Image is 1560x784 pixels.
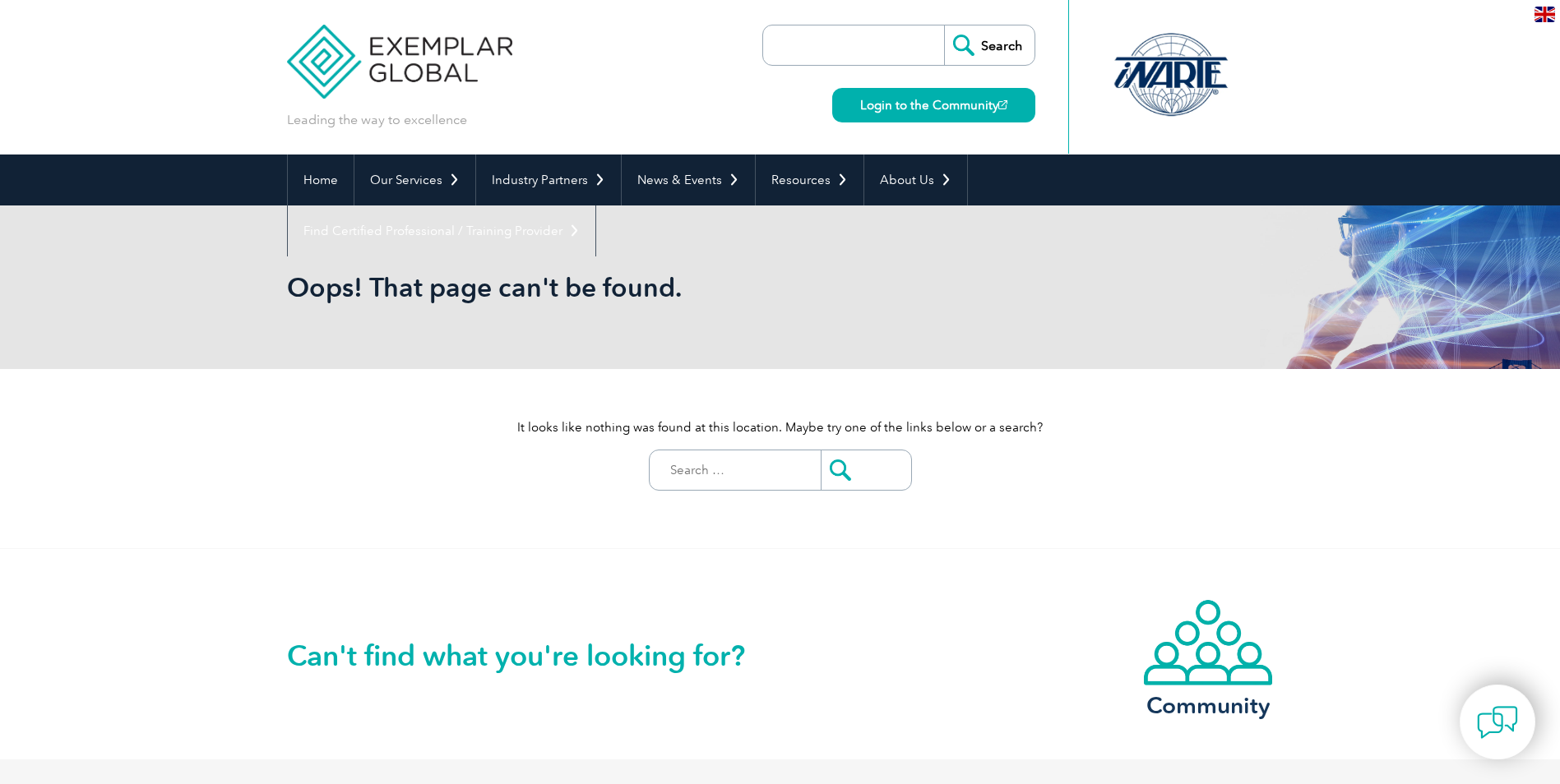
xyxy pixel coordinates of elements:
input: Search [944,25,1035,65]
a: Home [288,154,354,205]
img: en [1535,7,1555,22]
a: Industry Partners [476,154,621,205]
img: open_square.png [998,100,1007,109]
img: contact-chat.png [1477,702,1518,743]
img: icon-community.webp [1142,598,1274,687]
p: Leading the way to excellence [287,111,467,129]
a: Find Certified Professional / Training Provider [288,205,595,256]
a: About Us [864,154,967,205]
a: Our Services [354,154,475,205]
a: Resources [756,154,863,205]
h1: Oops! That page can't be found. [287,271,919,303]
a: News & Events [622,154,755,205]
h3: Community [1142,695,1274,716]
a: Login to the Community [832,88,1035,122]
a: Community [1142,598,1274,716]
input: Submit [821,450,911,490]
h2: Can't find what you're looking for? [287,643,780,669]
p: It looks like nothing was found at this location. Maybe try one of the links below or a search? [287,418,1274,436]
